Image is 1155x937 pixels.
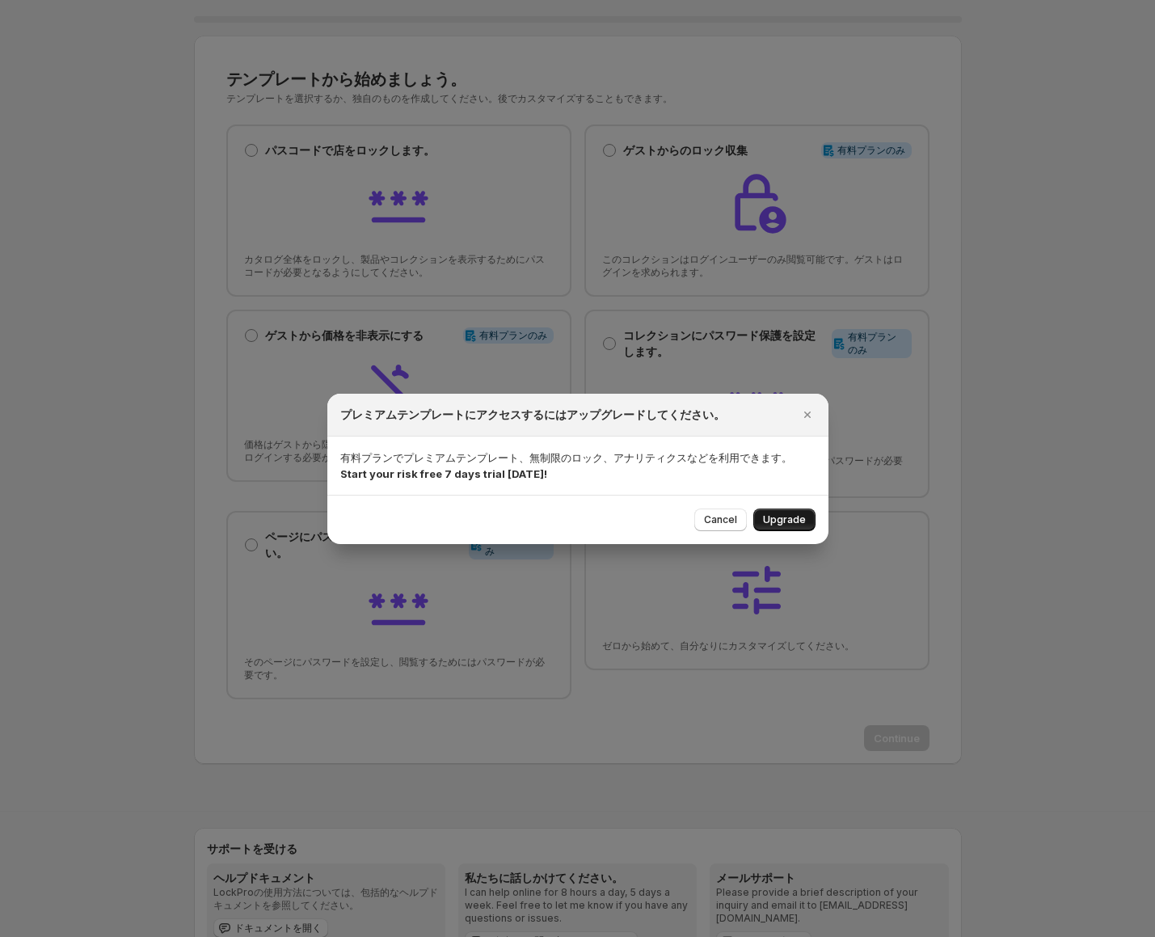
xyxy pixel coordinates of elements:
[763,513,806,526] span: Upgrade
[796,403,819,426] button: Close
[340,450,816,482] p: 有料プランでプレミアムテンプレート、無制限のロック、アナリティクスなどを利用できます。
[694,509,747,531] button: Cancel
[704,513,737,526] span: Cancel
[340,467,547,480] strong: Start your risk free 7 days trial [DATE]!
[753,509,816,531] button: Upgrade
[340,407,725,423] h2: プレミアムテンプレートにアクセスするにはアップグレードしてください。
